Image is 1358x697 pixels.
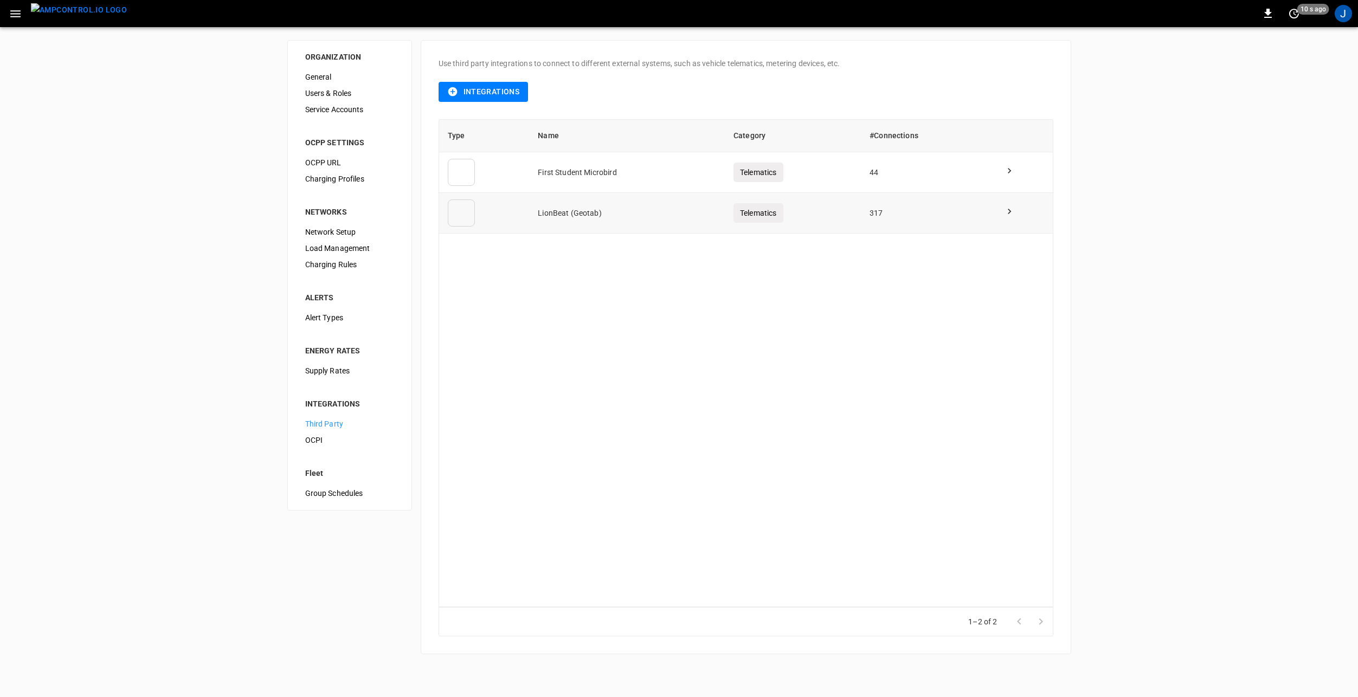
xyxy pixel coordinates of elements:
span: Users & Roles [305,88,394,99]
span: Network Setup [305,227,394,238]
div: Third Party [297,416,403,432]
div: Charging Rules [297,256,403,273]
p: 1–2 of 2 [968,616,997,627]
div: INTEGRATIONS [305,398,394,409]
div: NETWORKS [305,206,394,217]
td: 44 [861,152,995,193]
td: 317 [861,193,995,234]
span: Supply Rates [305,365,394,377]
div: Charging Profiles [297,171,403,187]
button: Integrations [439,82,529,102]
div: Telematics [733,163,783,182]
span: OCPI [305,435,394,446]
div: ALERTS [305,292,394,303]
th: Category [725,120,861,152]
div: ORGANIZATION [305,51,394,62]
span: Service Accounts [305,104,394,115]
div: OCPI [297,432,403,448]
p: Use third party integrations to connect to different external systems, such as vehicle telematics... [439,58,1053,69]
div: OCPP SETTINGS [305,137,394,148]
span: Charging Rules [305,259,394,270]
span: 10 s ago [1297,4,1329,15]
th: #Connections [861,120,995,152]
div: Telematics [733,203,783,223]
span: Third Party [305,418,394,430]
span: OCPP URL [305,157,394,169]
th: Type [439,120,530,152]
td: LionBeat (Geotab) [529,193,725,234]
img: telematics [448,199,475,227]
div: Network Setup [297,224,403,240]
span: Load Management [305,243,394,254]
span: Charging Profiles [305,173,394,185]
div: Alert Types [297,309,403,326]
img: telematics [448,159,475,186]
span: General [305,72,394,83]
span: Group Schedules [305,488,394,499]
div: Supply Rates [297,363,403,379]
div: ENERGY RATES [305,345,394,356]
div: Fleet [305,468,394,479]
th: Name [529,120,725,152]
span: Alert Types [305,312,394,324]
div: profile-icon [1335,5,1352,22]
div: Load Management [297,240,403,256]
td: First Student Microbird [529,152,725,193]
button: set refresh interval [1285,5,1303,22]
div: Service Accounts [297,101,403,118]
div: Group Schedules [297,485,403,501]
div: General [297,69,403,85]
div: OCPP URL [297,154,403,171]
img: ampcontrol.io logo [31,3,127,17]
div: Users & Roles [297,85,403,101]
